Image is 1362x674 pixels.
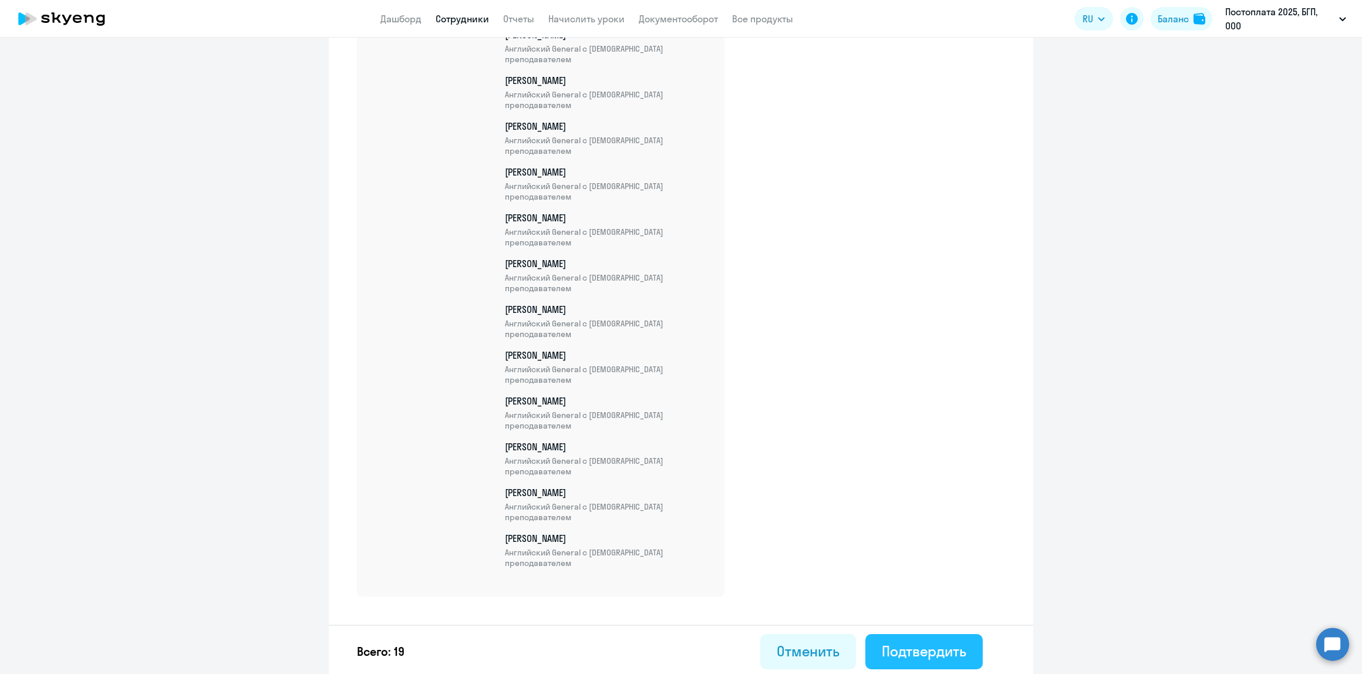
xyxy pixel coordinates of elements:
[505,318,710,339] span: Английский General с [DEMOGRAPHIC_DATA] преподавателем
[505,486,710,523] p: [PERSON_NAME]
[548,13,625,25] a: Начислить уроки
[505,501,710,523] span: Английский General с [DEMOGRAPHIC_DATA] преподавателем
[505,257,710,294] p: [PERSON_NAME]
[1151,7,1212,31] button: Балансbalance
[1219,5,1352,33] button: Постоплата 2025, БГП, ООО
[503,13,534,25] a: Отчеты
[505,303,710,339] p: [PERSON_NAME]
[505,547,710,568] span: Английский General с [DEMOGRAPHIC_DATA] преподавателем
[505,364,710,385] span: Английский General с [DEMOGRAPHIC_DATA] преподавателем
[505,349,710,385] p: [PERSON_NAME]
[436,13,489,25] a: Сотрудники
[505,166,710,202] p: [PERSON_NAME]
[505,89,710,110] span: Английский General с [DEMOGRAPHIC_DATA] преподавателем
[505,181,710,202] span: Английский General с [DEMOGRAPHIC_DATA] преподавателем
[505,28,710,65] p: [PERSON_NAME]
[505,120,710,156] p: [PERSON_NAME]
[505,43,710,65] span: Английский General с [DEMOGRAPHIC_DATA] преподавателем
[1074,7,1113,31] button: RU
[1158,12,1189,26] div: Баланс
[505,532,710,568] p: [PERSON_NAME]
[505,440,710,477] p: [PERSON_NAME]
[1083,12,1093,26] span: RU
[505,410,710,431] span: Английский General с [DEMOGRAPHIC_DATA] преподавателем
[380,13,422,25] a: Дашборд
[882,642,966,660] div: Подтвердить
[505,74,710,110] p: [PERSON_NAME]
[505,135,710,156] span: Английский General с [DEMOGRAPHIC_DATA] преподавателем
[505,227,710,248] span: Английский General с [DEMOGRAPHIC_DATA] преподавателем
[760,634,856,669] button: Отменить
[505,272,710,294] span: Английский General с [DEMOGRAPHIC_DATA] преподавателем
[505,211,710,248] p: [PERSON_NAME]
[1194,13,1205,25] img: balance
[732,13,793,25] a: Все продукты
[865,634,983,669] button: Подтвердить
[777,642,840,660] div: Отменить
[639,13,718,25] a: Документооборот
[505,395,710,431] p: [PERSON_NAME]
[1225,5,1334,33] p: Постоплата 2025, БГП, ООО
[357,643,404,660] p: Всего: 19
[505,456,710,477] span: Английский General с [DEMOGRAPHIC_DATA] преподавателем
